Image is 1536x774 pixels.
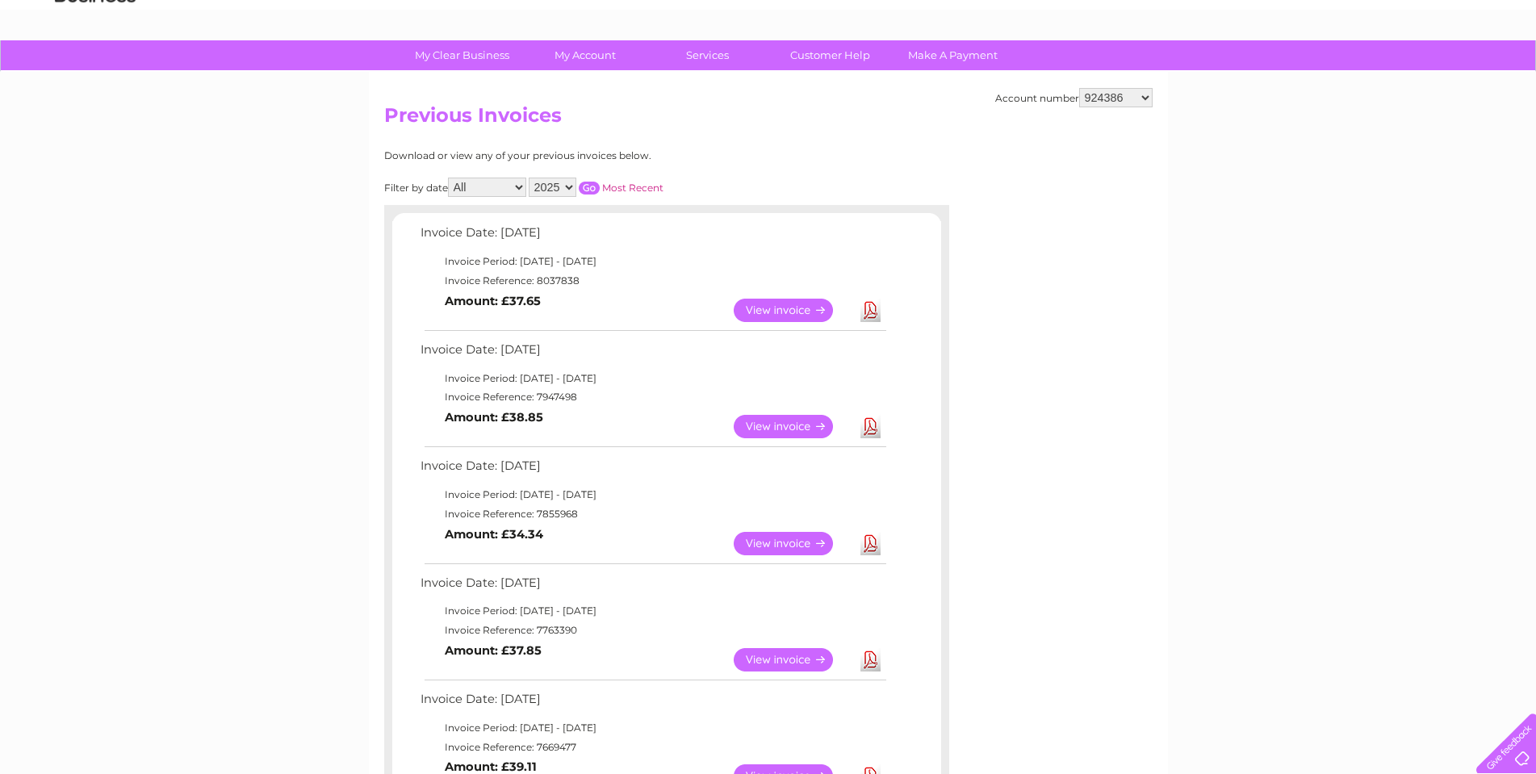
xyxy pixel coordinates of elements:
b: Amount: £37.65 [445,294,541,308]
td: Invoice Date: [DATE] [416,572,889,602]
a: View [734,299,852,322]
a: Telecoms [1337,69,1386,81]
td: Invoice Date: [DATE] [416,339,889,369]
a: Download [860,648,881,671]
h2: Previous Invoices [384,104,1153,135]
div: Filter by date [384,178,808,197]
a: My Clear Business [396,40,529,70]
td: Invoice Period: [DATE] - [DATE] [416,718,889,738]
a: Energy [1292,69,1328,81]
a: Blog [1396,69,1419,81]
a: View [734,648,852,671]
a: View [734,415,852,438]
a: Download [860,415,881,438]
div: Download or view any of your previous invoices below. [384,150,808,161]
img: logo.png [54,42,136,91]
td: Invoice Reference: 7855968 [416,504,889,524]
a: Download [860,299,881,322]
td: Invoice Date: [DATE] [416,688,889,718]
td: Invoice Period: [DATE] - [DATE] [416,601,889,621]
td: Invoice Reference: 8037838 [416,271,889,291]
a: Log out [1483,69,1521,81]
a: Contact [1429,69,1468,81]
td: Invoice Period: [DATE] - [DATE] [416,369,889,388]
a: View [734,532,852,555]
a: Most Recent [602,182,663,194]
b: Amount: £38.85 [445,410,543,425]
a: Make A Payment [886,40,1019,70]
b: Amount: £39.11 [445,759,537,774]
div: Clear Business is a trading name of Verastar Limited (registered in [GEOGRAPHIC_DATA] No. 3667643... [387,9,1150,78]
td: Invoice Date: [DATE] [416,222,889,252]
b: Amount: £34.34 [445,527,543,542]
td: Invoice Date: [DATE] [416,455,889,485]
a: Services [641,40,774,70]
a: 0333 014 3131 [1232,8,1343,28]
div: Account number [995,88,1153,107]
a: Download [860,532,881,555]
td: Invoice Reference: 7947498 [416,387,889,407]
a: Customer Help [764,40,897,70]
a: My Account [518,40,651,70]
a: Water [1252,69,1283,81]
td: Invoice Period: [DATE] - [DATE] [416,252,889,271]
td: Invoice Reference: 7669477 [416,738,889,757]
td: Invoice Period: [DATE] - [DATE] [416,485,889,504]
b: Amount: £37.85 [445,643,542,658]
td: Invoice Reference: 7763390 [416,621,889,640]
